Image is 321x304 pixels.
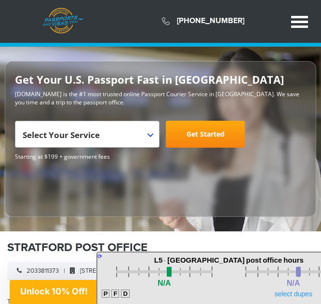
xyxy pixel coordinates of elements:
[121,290,129,298] label: Did Not Load
[42,8,83,39] a: Passports & [DOMAIN_NAME]
[15,74,306,85] h2: Get Your U.S. Passport Fast in [GEOGRAPHIC_DATA]
[7,241,314,255] h1: STRATFORD POST OFFICE
[246,256,262,264] span: post
[274,290,312,298] span: select dupes
[167,256,244,264] span: [GEOGRAPHIC_DATA]
[23,125,149,152] span: Select Your Service
[97,253,102,260] span: Reload this LP
[283,256,304,264] span: hours
[20,286,88,296] span: Unlock 10% Off!
[15,90,306,106] p: [DOMAIN_NAME] is the #1 most trusted online Passport Courier Service in [GEOGRAPHIC_DATA]. We sav...
[10,280,98,304] div: Unlock 10% Off!
[65,267,183,275] span: [STREET_ADDRESS][PERSON_NAME]
[7,262,188,281] div: |
[166,121,245,148] a: Get Started
[23,129,100,140] span: Select Your Service
[158,279,171,287] span: N/A
[15,152,306,161] span: Starting at $199 + government fees
[154,256,163,264] span: L5
[15,121,160,148] span: Select Your Service
[111,290,119,298] label: Foreign Language
[12,267,59,275] span: 2033811373
[177,16,244,25] a: [PHONE_NUMBER]
[102,290,110,298] label: Porn
[263,256,282,264] span: office
[287,279,300,287] span: N/A
[15,166,87,214] iframe: Customer reviews powered by Trustpilot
